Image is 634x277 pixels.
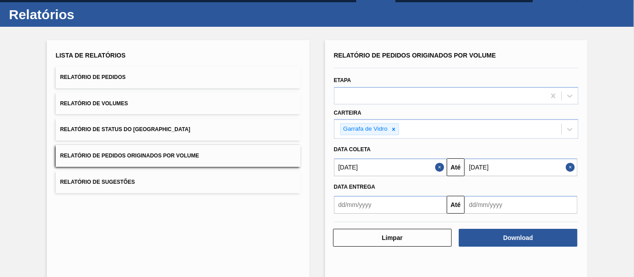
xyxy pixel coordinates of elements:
[566,158,577,176] button: Close
[56,66,301,88] button: Relatório de Pedidos
[334,184,375,190] span: Data entrega
[60,153,199,159] span: Relatório de Pedidos Originados por Volume
[333,229,452,247] button: Limpar
[56,145,301,167] button: Relatório de Pedidos Originados por Volume
[60,126,190,132] span: Relatório de Status do [GEOGRAPHIC_DATA]
[334,52,496,59] span: Relatório de Pedidos Originados por Volume
[56,171,301,193] button: Relatório de Sugestões
[459,229,577,247] button: Download
[334,146,371,153] span: Data coleta
[334,110,362,116] label: Carteira
[465,158,577,176] input: dd/mm/yyyy
[60,179,135,185] span: Relatório de Sugestões
[447,196,465,214] button: Até
[60,74,126,80] span: Relatório de Pedidos
[465,196,577,214] input: dd/mm/yyyy
[56,119,301,141] button: Relatório de Status do [GEOGRAPHIC_DATA]
[334,158,447,176] input: dd/mm/yyyy
[447,158,465,176] button: Até
[56,93,301,115] button: Relatório de Volumes
[60,100,128,107] span: Relatório de Volumes
[435,158,447,176] button: Close
[56,52,126,59] span: Lista de Relatórios
[341,124,389,135] div: Garrafa de Vidro
[334,77,351,83] label: Etapa
[334,196,447,214] input: dd/mm/yyyy
[9,9,167,20] h1: Relatórios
